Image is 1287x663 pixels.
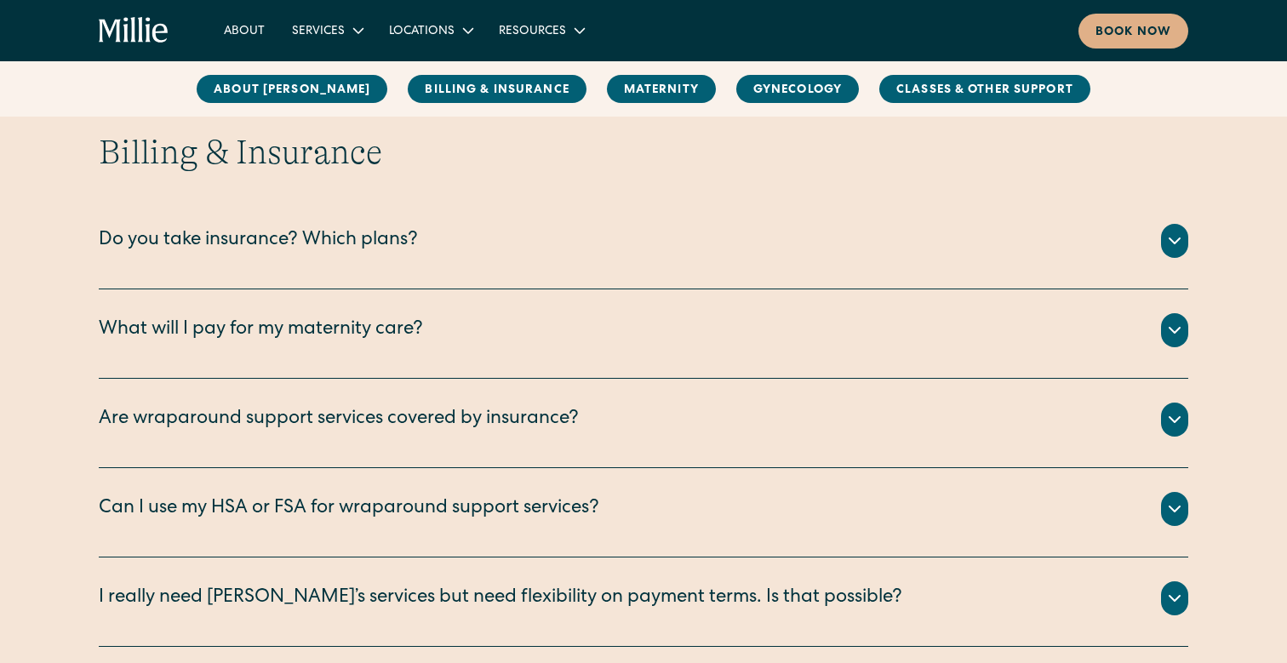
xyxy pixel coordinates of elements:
[1078,14,1188,49] a: Book now
[99,585,902,613] div: I really need [PERSON_NAME]’s services but need flexibility on payment terms. Is that possible?
[607,75,716,103] a: MAternity
[197,75,387,103] a: About [PERSON_NAME]
[879,75,1090,103] a: Classes & Other Support
[210,16,278,44] a: About
[375,16,485,44] div: Locations
[278,16,375,44] div: Services
[292,23,345,41] div: Services
[99,227,418,255] div: Do you take insurance? Which plans?
[499,23,566,41] div: Resources
[485,16,597,44] div: Resources
[736,75,859,103] a: Gynecology
[408,75,586,103] a: Billing & Insurance
[99,17,169,44] a: home
[99,317,423,345] div: What will I pay for my maternity care?
[1095,24,1171,42] div: Book now
[99,406,579,434] div: Are wraparound support services covered by insurance?
[99,132,1188,173] h2: Billing & Insurance
[389,23,455,41] div: Locations
[99,495,599,523] div: Can I use my HSA or FSA for wraparound support services?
